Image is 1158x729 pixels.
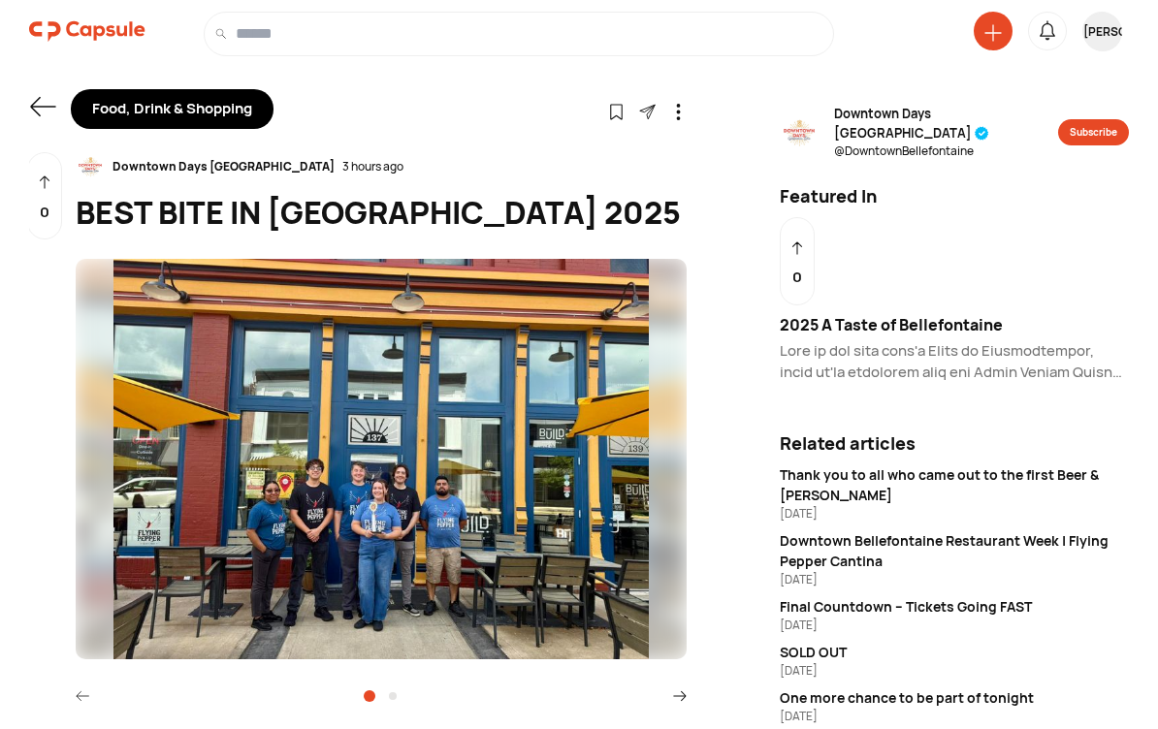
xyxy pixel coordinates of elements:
div: Featured In [768,183,1141,209]
span: Downtown Days [GEOGRAPHIC_DATA] [834,105,1058,143]
img: tick [975,126,989,141]
div: SOLD OUT [780,642,1129,662]
img: resizeImage [76,152,105,181]
div: 3 hours ago [342,158,403,175]
div: 2025 A Taste of Bellefontaine [780,313,1129,336]
div: [DATE] [780,662,1129,680]
a: logo [29,12,145,56]
span: @ DowntownBellefontaine [834,143,1058,160]
button: Subscribe [1058,119,1129,145]
img: logo [29,12,145,50]
div: Downtown Bellefontaine Restaurant Week | Flying Pepper Cantina [780,530,1129,571]
img: resizeImage [76,259,687,660]
div: Related articles [780,430,1129,457]
div: [DATE] [780,505,1129,523]
p: 0 [40,202,49,224]
div: Food, Drink & Shopping [71,89,273,129]
div: One more chance to be part of tonight [780,687,1129,708]
div: [DATE] [780,617,1129,634]
div: Lore ip dol sita cons'a Elits do Eiusmodtempor, incid ut'la etdolorem aliq eni Admin Veniam Quisn... [780,340,1129,384]
div: Thank you to all who came out to the first Beer & [PERSON_NAME] [780,464,1129,505]
p: 0 [792,267,802,289]
div: [DATE] [780,708,1129,725]
div: BEST BITE IN [GEOGRAPHIC_DATA] 2025 [76,189,687,236]
div: Final Countdown – Tickets Going FAST [780,596,1129,617]
img: resizeImage [780,113,819,152]
div: Downtown Days [GEOGRAPHIC_DATA] [105,158,342,175]
div: [DATE] [780,571,1129,588]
